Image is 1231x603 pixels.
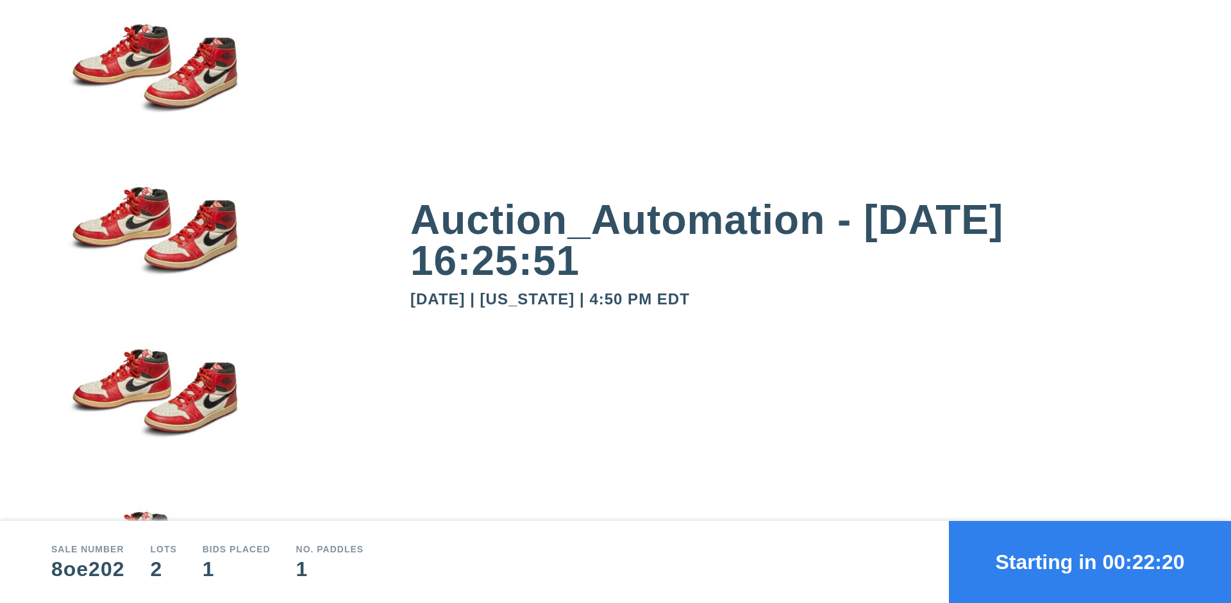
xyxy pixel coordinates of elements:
div: 8oe202 [51,559,124,579]
div: Bids Placed [203,545,271,554]
img: small [51,270,256,433]
div: No. Paddles [296,545,364,554]
button: Starting in 00:22:20 [949,521,1231,603]
div: Auction_Automation - [DATE] 16:25:51 [410,199,1180,281]
div: Sale number [51,545,124,554]
div: 2 [150,559,176,579]
div: 1 [203,559,271,579]
div: [DATE] | [US_STATE] | 4:50 PM EDT [410,292,1180,307]
div: 1 [296,559,364,579]
div: Lots [150,545,176,554]
img: small [51,107,256,270]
